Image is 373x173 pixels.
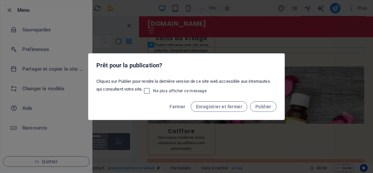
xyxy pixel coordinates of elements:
[88,76,285,97] div: Cliquez sur Publier pour rendre la dernière version de ce site web accessible aux internautes qui...
[169,104,185,109] span: Fermer
[153,88,207,94] span: Ne plus afficher ce message
[96,61,277,69] h2: Prêt pour la publication?
[167,101,188,112] button: Fermer
[255,104,271,109] span: Publier
[250,101,277,112] button: Publier
[196,104,242,109] span: Enregistrer et fermer
[191,101,247,112] button: Enregistrer et fermer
